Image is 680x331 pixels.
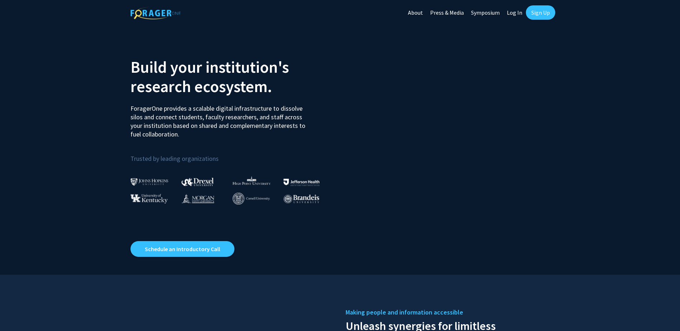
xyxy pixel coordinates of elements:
[233,176,271,185] img: High Point University
[130,57,335,96] h2: Build your institution's research ecosystem.
[181,178,214,186] img: Drexel University
[130,241,234,257] a: Opens in a new tab
[284,195,319,203] img: Brandeis University
[130,7,181,19] img: ForagerOne Logo
[284,179,319,186] img: Thomas Jefferson University
[130,144,335,164] p: Trusted by leading organizations
[130,194,168,203] img: University of Kentucky
[526,5,555,20] a: Sign Up
[130,99,310,139] p: ForagerOne provides a scalable digital infrastructure to dissolve silos and connect students, fac...
[233,193,270,205] img: Cornell University
[181,194,214,203] img: Morgan State University
[346,307,550,318] h5: Making people and information accessible
[130,178,168,186] img: Johns Hopkins University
